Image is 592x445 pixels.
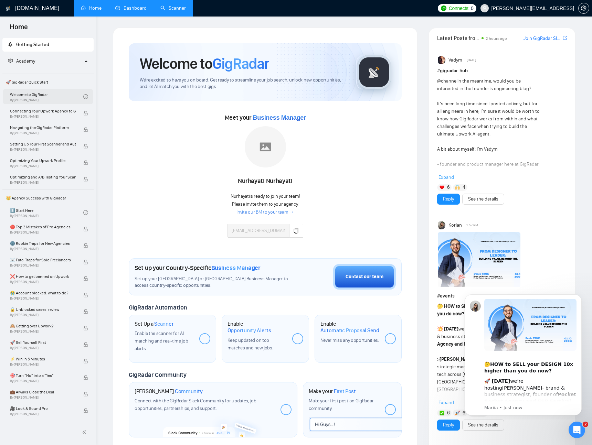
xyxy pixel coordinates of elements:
[8,58,35,64] span: Academy
[10,405,76,412] span: 🎥 Look & Sound Pro
[578,6,589,11] a: setting
[83,243,88,248] span: lock
[245,126,286,167] img: placeholder.png
[135,321,173,327] h1: Set Up a
[10,313,76,317] span: By [PERSON_NAME]
[140,77,345,90] span: We're excited to have you on board. Get ready to streamline your job search, unlock new opportuni...
[10,379,76,383] span: By [PERSON_NAME]
[10,230,76,235] span: By [PERSON_NAME]
[83,111,88,116] span: lock
[81,5,102,11] a: homeHome
[437,34,479,42] span: Latest Posts from the GigRadar Community
[83,359,88,363] span: lock
[447,410,450,416] span: 6
[175,388,203,395] span: Community
[228,175,303,187] div: Nurhayati Nurhayati
[440,356,475,362] strong: [PERSON_NAME]
[448,221,462,229] span: Korlan
[444,326,458,332] strong: [DATE]
[486,36,507,41] span: 2 hours ago
[438,56,446,64] img: Vadym
[10,323,76,329] span: 🙈 Getting over Upwork?
[135,330,188,351] span: Enable the scanner for AI matching and real-time job alerts.
[10,240,76,247] span: 🌚 Rookie Traps for New Agencies
[443,195,454,203] a: Reply
[8,42,13,47] span: rocket
[583,422,588,427] span: 2
[320,327,379,334] span: Automatic Proposal Send
[10,89,83,104] a: Welcome to GigRadarBy[PERSON_NAME]
[437,326,443,332] span: 💥
[454,288,592,420] iframe: Intercom notifications message
[563,35,567,41] a: export
[482,6,487,11] span: user
[10,306,76,313] span: 🔓 Unblocked cases: review
[83,326,88,330] span: lock
[211,264,261,272] span: Business Manager
[10,115,76,119] span: By [PERSON_NAME]
[10,247,76,251] span: By [PERSON_NAME]
[437,78,457,84] span: @channel
[578,3,589,14] button: setting
[10,296,76,301] span: By [PERSON_NAME]
[135,264,261,272] h1: Set up your Country-Specific
[83,392,88,397] span: lock
[10,124,76,131] span: Navigating the GigRadar Platform
[4,22,33,36] span: Home
[10,205,83,220] a: 1️⃣ Start HereBy[PERSON_NAME]
[3,75,93,89] span: 🚀 GigRadar Quick Start
[232,201,298,207] span: Please invite them to your agency.
[135,388,203,395] h1: [PERSON_NAME]
[160,5,186,11] a: searchScanner
[140,54,269,73] h1: Welcome to
[83,309,88,314] span: lock
[83,210,88,215] span: check-circle
[448,56,462,64] span: Vadym
[437,67,567,75] h1: # gigradar-hub
[471,4,474,12] span: 0
[441,6,446,11] img: upwork-logo.png
[468,421,498,429] a: See the details
[289,224,303,238] button: copy
[309,398,373,411] span: Make your first post on GigRadar community.
[10,181,76,185] span: By [PERSON_NAME]
[8,58,13,63] span: fund-projection-screen
[83,144,88,149] span: lock
[10,273,76,280] span: ❌ How to get banned on Upwork
[83,276,88,281] span: lock
[437,292,567,300] h1: # events
[82,429,89,436] span: double-left
[253,114,306,121] span: Business Manager
[10,339,76,346] span: 🚀 Sell Yourself First
[6,3,11,14] img: logo
[10,389,76,395] span: 💼 Always Close the Deal
[447,184,450,191] span: 6
[83,408,88,413] span: lock
[10,224,76,230] span: ⛔ Top 3 Mistakes of Pro Agencies
[10,362,76,367] span: By [PERSON_NAME]
[10,148,76,152] span: By [PERSON_NAME]
[83,227,88,231] span: lock
[83,160,88,165] span: lock
[438,221,446,229] img: Korlan
[225,114,306,121] span: Meet your
[228,337,273,351] span: Keep updated on top matches and new jobs.
[10,372,76,379] span: 🎯 Turn “No” into a “Yes”
[10,395,76,400] span: By [PERSON_NAME]
[10,174,76,181] span: Optimizing and A/B Testing Your Scanner for Better Results
[440,185,444,190] img: ❤️
[10,257,76,263] span: ☠️ Fatal Traps for Solo Freelancers
[455,185,460,190] img: 🙌
[462,420,504,431] button: See the details
[462,194,504,205] button: See the details
[83,342,88,347] span: lock
[83,177,88,182] span: lock
[129,304,187,311] span: GigRadar Automation
[320,321,380,334] h1: Enable
[463,184,465,191] span: 4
